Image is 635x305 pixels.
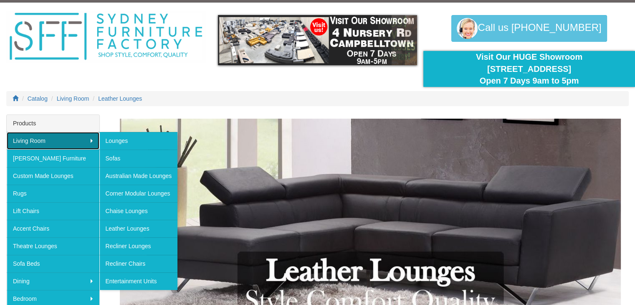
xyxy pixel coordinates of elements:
a: Leather Lounges [98,95,142,102]
a: Theatre Lounges [7,237,99,255]
a: Leather Lounges [99,220,178,237]
img: Sydney Furniture Factory [6,11,205,62]
a: Sofas [99,150,178,167]
a: Corner Modular Lounges [99,185,178,202]
a: Custom Made Lounges [7,167,99,185]
a: Recliner Lounges [99,237,178,255]
a: Chaise Lounges [99,202,178,220]
a: Living Room [57,95,89,102]
div: Visit Our HUGE Showroom [STREET_ADDRESS] Open 7 Days 9am to 5pm [430,51,629,87]
a: Accent Chairs [7,220,99,237]
a: Australian Made Lounges [99,167,178,185]
a: Lift Chairs [7,202,99,220]
a: Sofa Beds [7,255,99,272]
a: Catalog [28,95,48,102]
a: Rugs [7,185,99,202]
a: Entertainment Units [99,272,178,290]
a: Dining [7,272,99,290]
a: Lounges [99,132,178,150]
a: Recliner Chairs [99,255,178,272]
a: [PERSON_NAME] Furniture [7,150,99,167]
a: Living Room [7,132,99,150]
div: Products [7,115,99,132]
